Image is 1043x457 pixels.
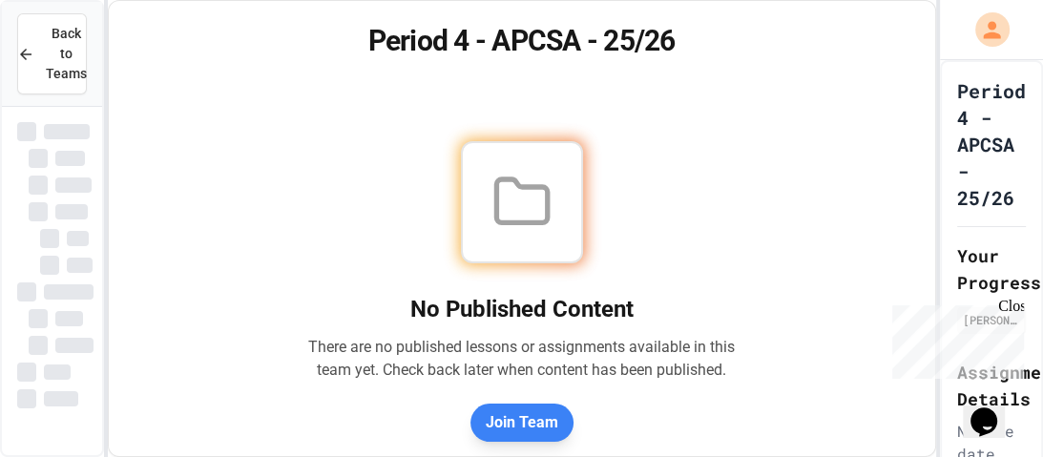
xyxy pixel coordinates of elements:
[308,336,736,382] p: There are no published lessons or assignments available in this team yet. Check back later when c...
[963,381,1024,438] iframe: chat widget
[957,242,1027,296] h2: Your Progress
[470,404,574,442] button: Join Team
[132,24,912,58] h1: Period 4 - APCSA - 25/26
[957,359,1027,412] h2: Assignment Details
[308,294,736,324] h2: No Published Content
[17,13,87,94] button: Back to Teams
[8,8,132,121] div: Chat with us now!Close
[957,77,1027,211] h1: Period 4 - APCSA - 25/26
[46,24,87,84] span: Back to Teams
[885,298,1024,379] iframe: chat widget
[955,8,1014,52] div: My Account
